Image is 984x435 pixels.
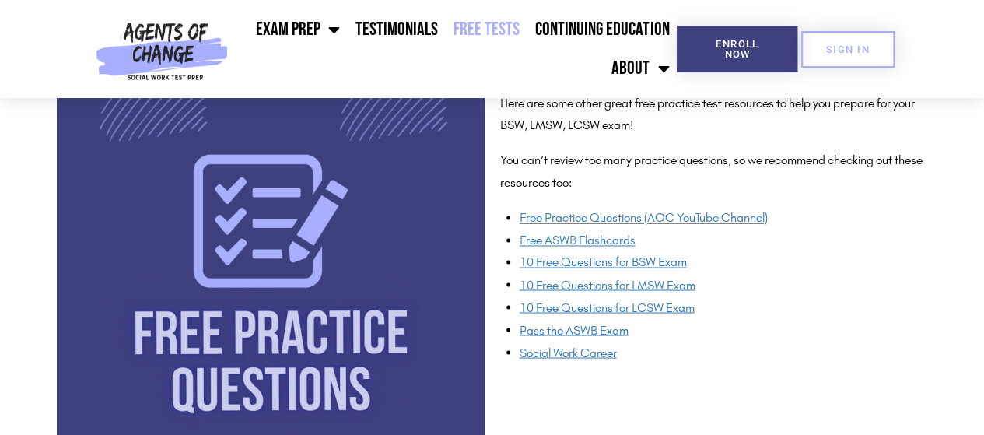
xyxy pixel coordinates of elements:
[801,31,895,68] a: SIGN IN
[520,322,629,337] span: Pass the ASWB Exam
[826,44,870,54] span: SIGN IN
[520,233,636,247] a: Free ASWB Flashcards
[520,300,695,314] a: 10 Free Questions for LCSW Exam
[527,10,677,49] a: Continuing Education
[520,322,632,337] a: Pass the ASWB Exam
[677,26,797,72] a: Enroll Now
[604,49,677,88] a: About
[520,210,768,225] a: Free Practice Questions (AOC YouTube Channel)
[348,10,446,49] a: Testimonials
[234,10,677,88] nav: Menu
[446,10,527,49] a: Free Tests
[248,10,348,49] a: Exam Prep
[500,93,928,138] p: Here are some other great free practice test resources to help you prepare for your BSW, LMSW, LC...
[520,277,695,292] a: 10 Free Questions for LMSW Exam
[520,254,687,269] a: 10 Free Questions for BSW Exam
[520,345,617,360] a: Social Work Career
[500,149,928,195] p: You can’t review too many practice questions, so we recommend checking out these resources too:
[702,39,772,59] span: Enroll Now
